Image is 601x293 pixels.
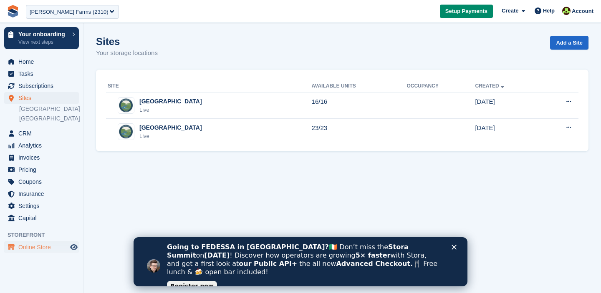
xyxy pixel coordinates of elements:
img: stora-icon-8386f47178a22dfd0bd8f6a31ec36ba5ce8667c1dd55bd0f319d3a0aa187defe.svg [7,5,19,18]
img: Catherine Coffey [562,7,571,15]
td: [DATE] [475,93,540,119]
a: menu [4,68,79,80]
a: menu [4,241,79,253]
a: [GEOGRAPHIC_DATA] [19,105,79,113]
div: Live [139,106,202,114]
td: 23/23 [312,119,407,145]
span: Home [18,56,68,68]
a: Preview store [69,242,79,252]
a: menu [4,56,79,68]
div: [GEOGRAPHIC_DATA] [139,97,202,106]
a: Add a Site [550,36,588,50]
span: Online Store [18,241,68,253]
span: CRM [18,128,68,139]
span: Sites [18,92,68,104]
p: View next steps [18,38,68,46]
a: menu [4,128,79,139]
div: [GEOGRAPHIC_DATA] [139,123,202,132]
span: Pricing [18,164,68,175]
img: Image of Lower Farm site [118,98,134,113]
div: Close [318,8,326,13]
a: menu [4,200,79,212]
span: Analytics [18,140,68,151]
span: Storefront [8,231,83,239]
a: menu [4,92,79,104]
p: Your onboarding [18,31,68,37]
span: Capital [18,212,68,224]
a: Setup Payments [440,5,493,18]
a: menu [4,176,79,188]
span: Settings [18,200,68,212]
th: Available Units [312,80,407,93]
span: Account [572,7,593,15]
span: Subscriptions [18,80,68,92]
a: menu [4,188,79,200]
a: [GEOGRAPHIC_DATA] [19,115,79,123]
a: menu [4,80,79,92]
span: Tasks [18,68,68,80]
span: Setup Payments [445,7,487,15]
th: Site [106,80,312,93]
img: Image of Lower House Farm site [118,124,134,140]
td: [DATE] [475,119,540,145]
iframe: Intercom live chat banner [134,237,467,286]
span: Help [543,7,555,15]
th: Occupancy [407,80,475,93]
span: Coupons [18,176,68,188]
a: Your onboarding View next steps [4,27,79,49]
span: Insurance [18,188,68,200]
a: menu [4,152,79,163]
h1: Sites [96,36,158,47]
span: Invoices [18,152,68,163]
a: Register now [33,44,83,54]
p: Your storage locations [96,48,158,58]
a: Created [475,83,505,89]
a: menu [4,164,79,175]
div: [PERSON_NAME] Farms (2310) [30,8,109,16]
a: menu [4,140,79,151]
div: Live [139,132,202,140]
span: Create [502,7,518,15]
td: 16/16 [312,93,407,119]
a: menu [4,212,79,224]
